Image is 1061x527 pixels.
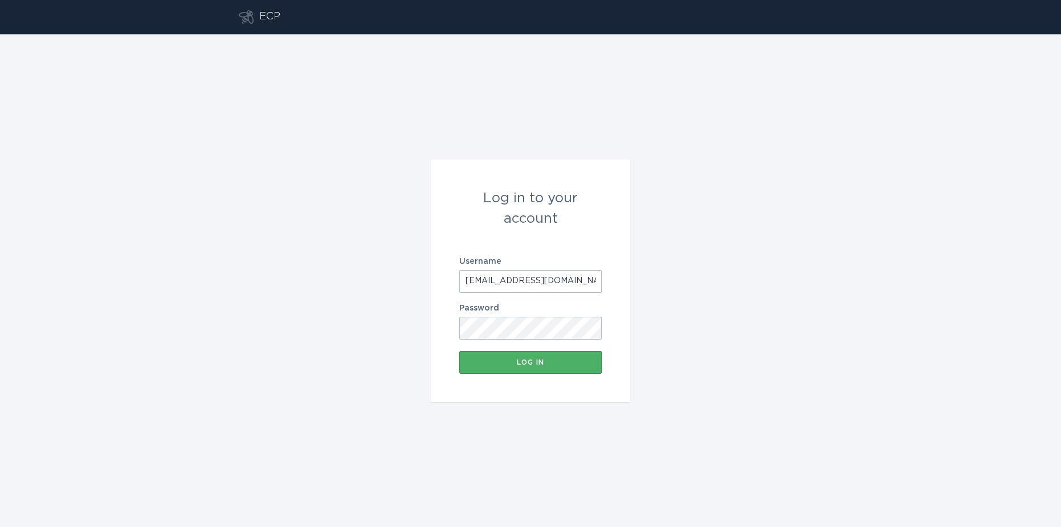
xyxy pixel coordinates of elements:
div: ECP [259,10,280,24]
button: Go to dashboard [239,10,254,24]
div: Log in [465,359,596,366]
button: Log in [459,351,602,374]
label: Password [459,304,602,312]
label: Username [459,258,602,265]
div: Log in to your account [459,188,602,229]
